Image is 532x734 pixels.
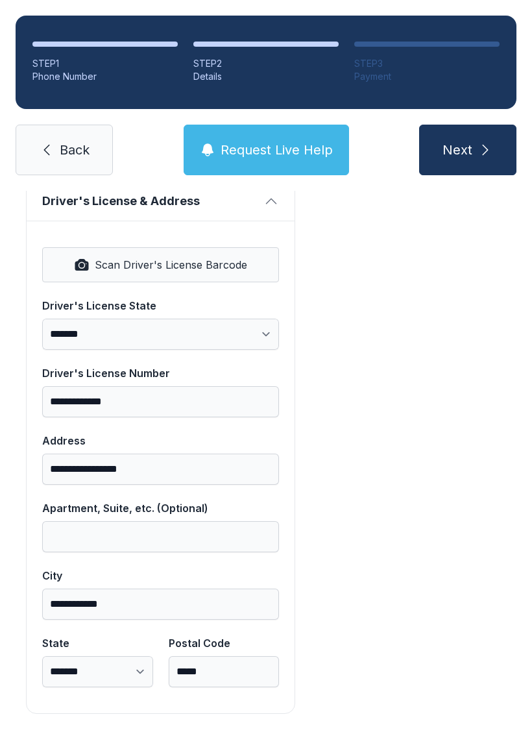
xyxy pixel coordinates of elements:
input: Driver's License Number [42,386,279,417]
div: Postal Code [169,635,280,651]
input: Apartment, Suite, etc. (Optional) [42,521,279,552]
span: Next [442,141,472,159]
span: Request Live Help [221,141,333,159]
div: State [42,635,153,651]
select: State [42,656,153,687]
div: City [42,568,279,583]
div: Apartment, Suite, etc. (Optional) [42,500,279,516]
button: Driver's License & Address [27,177,295,221]
div: Driver's License Number [42,365,279,381]
div: STEP 3 [354,57,500,70]
span: Scan Driver's License Barcode [95,257,247,273]
input: City [42,589,279,620]
div: STEP 1 [32,57,178,70]
div: Payment [354,70,500,83]
span: Back [60,141,90,159]
div: Address [42,433,279,448]
input: Postal Code [169,656,280,687]
select: Driver's License State [42,319,279,350]
span: Driver's License & Address [42,192,258,210]
div: Phone Number [32,70,178,83]
div: Details [193,70,339,83]
div: Driver's License State [42,298,279,313]
input: Address [42,454,279,485]
div: STEP 2 [193,57,339,70]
